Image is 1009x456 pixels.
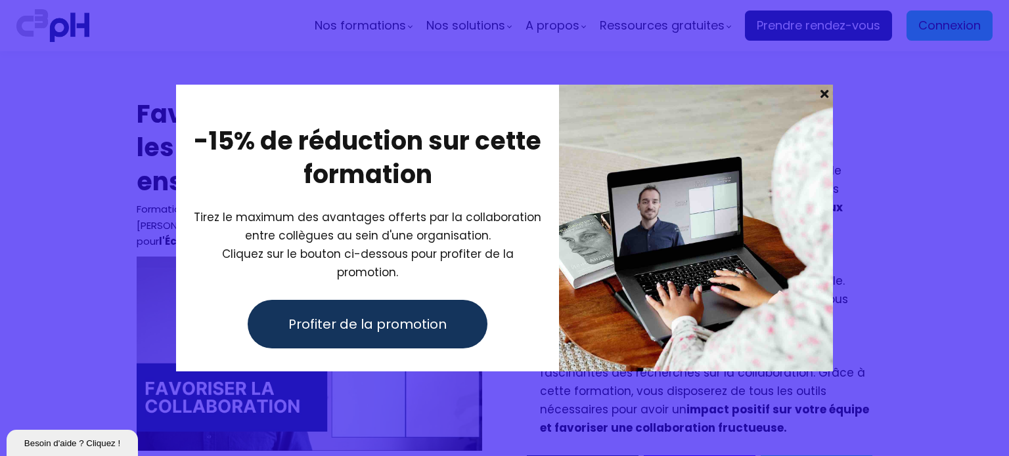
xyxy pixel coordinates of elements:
iframe: chat widget [7,427,141,456]
h2: -15% de réduction sur cette formation [192,124,543,192]
span: Tirez le maximum des avantages offerts par la collaboration entre collègues au sein d'une organis... [194,209,541,243]
div: Cliquez sur le bouton ci-dessous pour profiter de la promotion. [192,208,543,281]
button: Profiter de la promotion [248,300,487,348]
span: Profiter de la promotion [288,314,447,334]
